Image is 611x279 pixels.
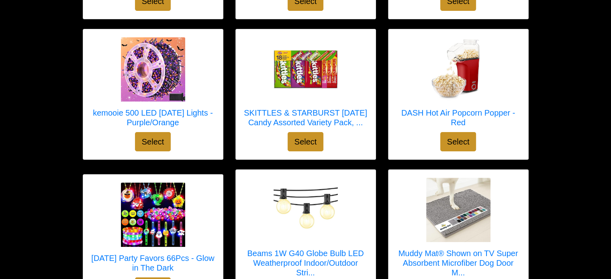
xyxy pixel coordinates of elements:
[396,108,520,127] h5: DASH Hot Air Popcorn Popper - Red
[91,108,215,127] h5: kemooie 500 LED [DATE] Lights - Purple/Orange
[274,178,338,242] img: Beams 1W G40 Globe Bulb LED Weatherproof Indoor/Outdoor String Lights, 25 ft, Black
[244,108,368,127] h5: SKITTLES & STARBURST [DATE] Candy Assorted Variety Pack, ...
[288,132,324,151] button: Select
[91,37,215,132] a: kemooie 500 LED Halloween Lights - Purple/Orange kemooie 500 LED [DATE] Lights - Purple/Orange
[121,183,185,247] img: Halloween Party Favors 66Pcs - Glow in The Dark
[244,248,368,277] h5: Beams 1W G40 Globe Bulb LED Weatherproof Indoor/Outdoor Stri...
[121,37,185,102] img: kemooie 500 LED Halloween Lights - Purple/Orange
[426,178,490,242] img: Muddy Mat® Shown on TV Super Absorbent Microfiber Dog Door Mat for Muddy Paws, Non-Slip Washable ...
[91,183,215,277] a: Halloween Party Favors 66Pcs - Glow in The Dark [DATE] Party Favors 66Pcs - Glow in The Dark
[244,37,368,132] a: SKITTLES & STARBURST Halloween Candy Assorted Variety Pack, Full Size Candies for Halloween Party...
[91,253,215,273] h5: [DATE] Party Favors 66Pcs - Glow in The Dark
[396,37,520,132] a: DASH Hot Air Popcorn Popper - Red DASH Hot Air Popcorn Popper - Red
[440,132,476,151] button: Select
[135,132,171,151] button: Select
[426,37,490,102] img: DASH Hot Air Popcorn Popper - Red
[396,248,520,277] h5: Muddy Mat® Shown on TV Super Absorbent Microfiber Dog Door M...
[274,37,338,102] img: SKITTLES & STARBURST Halloween Candy Assorted Variety Pack, Full Size Candies for Halloween Party...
